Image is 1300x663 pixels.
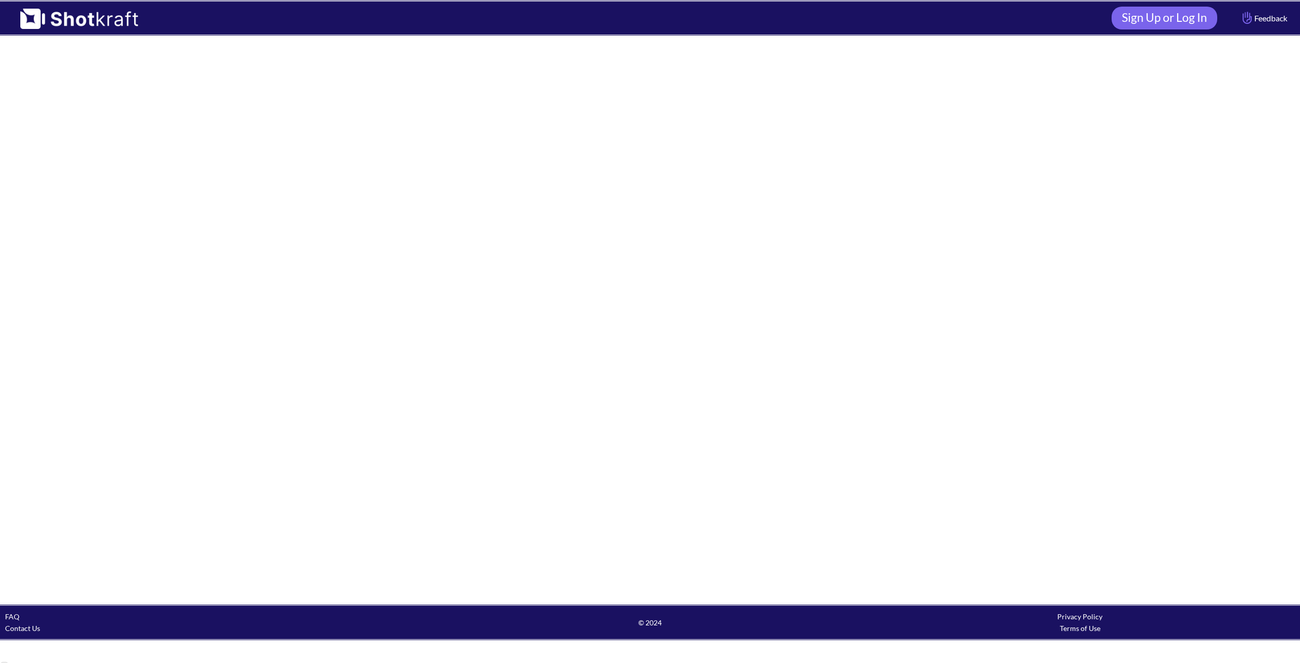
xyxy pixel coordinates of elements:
[1240,9,1254,26] img: Hand Icon
[865,622,1295,634] div: Terms of Use
[435,617,865,628] span: © 2024
[5,624,40,633] a: Contact Us
[1112,7,1217,29] a: Sign Up or Log In
[5,612,19,621] a: FAQ
[1240,12,1287,24] span: Feedback
[865,611,1295,622] div: Privacy Policy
